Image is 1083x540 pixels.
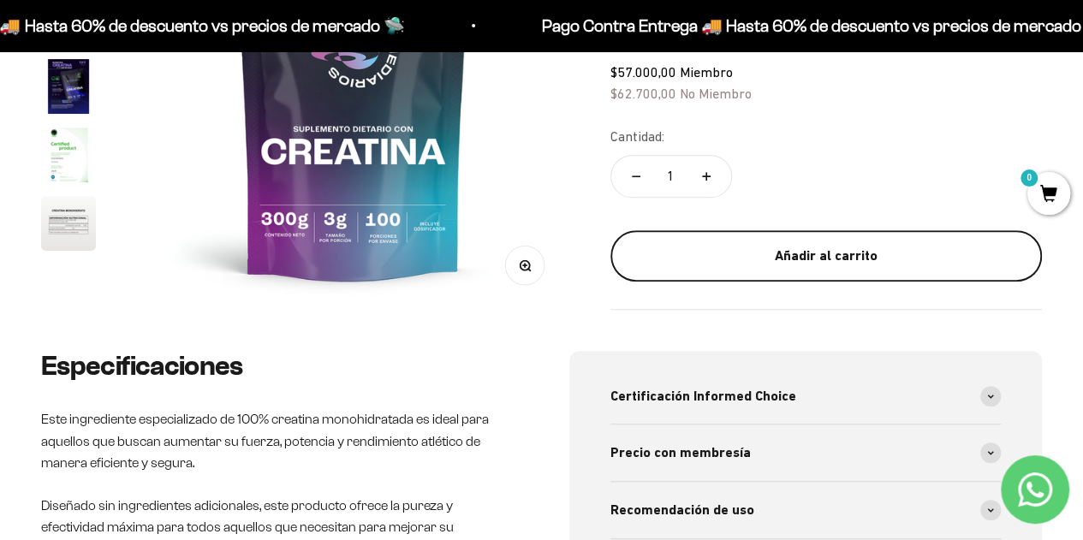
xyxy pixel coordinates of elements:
button: Ir al artículo 4 [41,59,96,119]
label: Cantidad: [610,126,664,148]
img: Creatina Monohidrato [41,59,96,114]
p: Este ingrediente especializado de 100% creatina monohidratada es ideal para aquellos que buscan a... [41,408,515,474]
img: Creatina Monohidrato [41,196,96,251]
span: Recomendación de uso [610,499,754,521]
summary: Precio con membresía [610,424,1002,481]
button: Aumentar cantidad [681,155,731,196]
button: Ir al artículo 5 [41,128,96,187]
img: Creatina Monohidrato [41,128,96,182]
mark: 0 [1019,168,1039,188]
div: Añadir al carrito [645,245,1008,267]
a: 0 [1027,186,1070,205]
summary: Certificación Informed Choice [610,368,1002,424]
button: Añadir al carrito [610,230,1042,282]
button: Ir al artículo 6 [41,196,96,256]
span: $57.000,00 [610,63,676,79]
button: Reducir cantidad [611,155,661,196]
span: No Miembro [680,86,752,101]
span: Miembro [680,63,733,79]
span: Precio con membresía [610,442,751,464]
summary: Recomendación de uso [610,482,1002,538]
h2: Especificaciones [41,351,515,381]
span: Certificación Informed Choice [610,385,796,407]
span: $62.700,00 [610,86,676,101]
